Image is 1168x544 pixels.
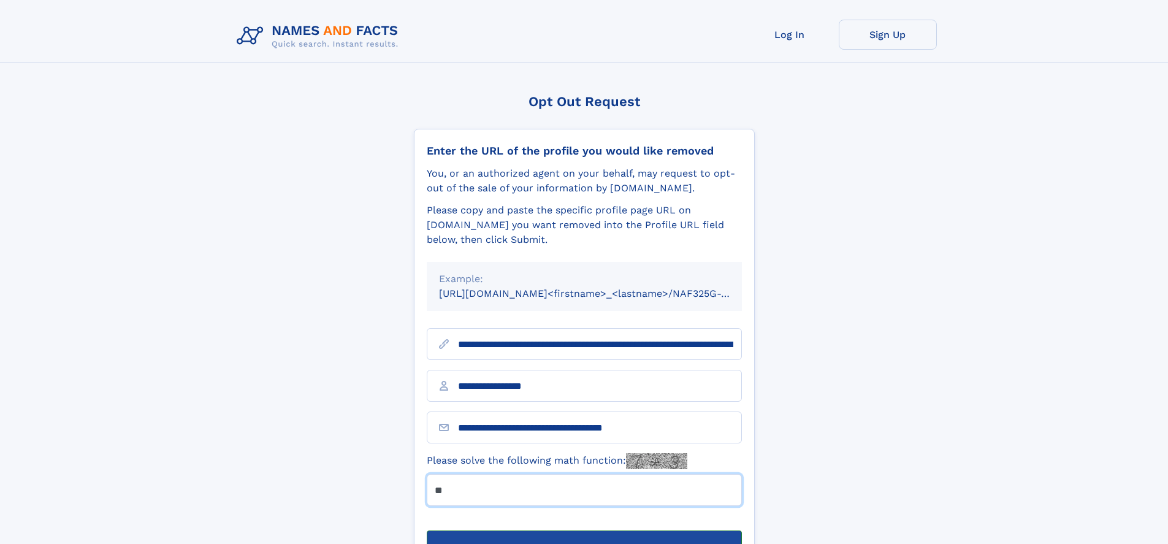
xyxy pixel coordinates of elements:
[427,203,742,247] div: Please copy and paste the specific profile page URL on [DOMAIN_NAME] you want removed into the Pr...
[427,453,687,469] label: Please solve the following math function:
[439,272,730,286] div: Example:
[414,94,755,109] div: Opt Out Request
[741,20,839,50] a: Log In
[439,288,765,299] small: [URL][DOMAIN_NAME]<firstname>_<lastname>/NAF325G-xxxxxxxx
[839,20,937,50] a: Sign Up
[427,166,742,196] div: You, or an authorized agent on your behalf, may request to opt-out of the sale of your informatio...
[427,144,742,158] div: Enter the URL of the profile you would like removed
[232,20,408,53] img: Logo Names and Facts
